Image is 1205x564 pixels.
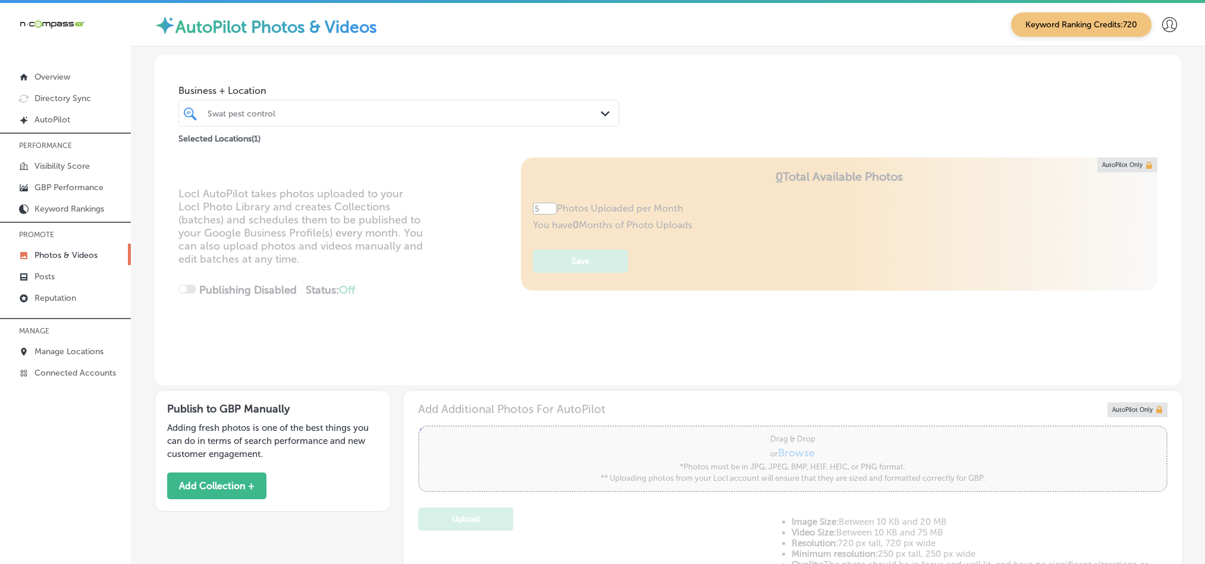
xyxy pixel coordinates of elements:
button: Add Collection + [167,472,266,499]
h3: Publish to GBP Manually [167,402,378,415]
p: Adding fresh photos is one of the best things you can do in terms of search performance and new c... [167,421,378,461]
p: Photos & Videos [34,250,98,260]
img: autopilot-icon [155,15,175,36]
label: AutoPilot Photos & Videos [175,17,377,37]
p: Posts [34,272,55,282]
p: Selected Locations ( 1 ) [178,129,261,144]
span: Keyword Ranking Credits: 720 [1011,12,1151,37]
p: Visibility Score [34,161,90,171]
p: Reputation [34,293,76,303]
img: 660ab0bf-5cc7-4cb8-ba1c-48b5ae0f18e60NCTV_CLogo_TV_Black_-500x88.png [19,18,84,30]
p: Overview [34,72,70,82]
p: Connected Accounts [34,368,116,378]
p: GBP Performance [34,182,103,193]
p: Keyword Rankings [34,204,104,214]
p: Directory Sync [34,93,91,103]
span: Business + Location [178,85,619,96]
p: Manage Locations [34,346,103,357]
div: Swat pest control [208,108,602,118]
p: AutoPilot [34,115,70,125]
